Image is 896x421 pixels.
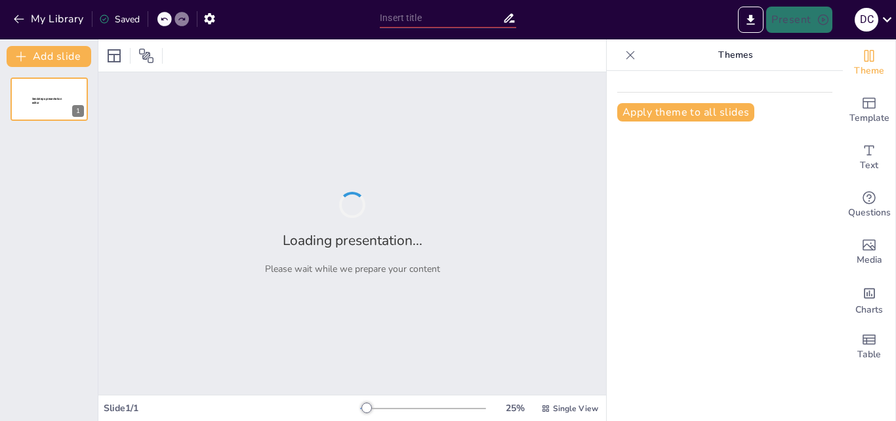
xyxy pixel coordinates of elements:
div: Slide 1 / 1 [104,402,360,414]
button: D C [855,7,878,33]
div: Add ready made slides [843,87,895,134]
p: Please wait while we prepare your content [265,263,440,275]
span: Sendsteps presentation editor [32,97,62,104]
span: Table [857,347,881,362]
span: Text [860,158,878,173]
div: Layout [104,45,125,66]
span: Position [138,48,154,64]
button: Present [766,7,832,33]
div: 25 % [499,402,531,414]
span: Single View [553,403,598,414]
span: Charts [855,303,883,317]
span: Media [857,253,882,267]
button: Apply theme to all slides [617,103,754,122]
div: D C [855,8,878,32]
div: Change the overall theme [843,39,895,87]
div: Saved [99,13,140,26]
div: 1 [10,78,88,121]
button: My Library [10,9,89,30]
input: Insert title [380,9,502,28]
p: Themes [641,39,830,71]
span: Theme [854,64,884,78]
div: 1 [72,105,84,117]
div: Add a table [843,323,895,370]
div: Get real-time input from your audience [843,181,895,229]
button: Add slide [7,46,91,67]
button: Export to PowerPoint [738,7,764,33]
div: Add text boxes [843,134,895,181]
h2: Loading presentation... [283,231,422,250]
span: Questions [848,206,891,220]
div: Add charts and graphs [843,276,895,323]
div: Add images, graphics, shapes or video [843,229,895,276]
span: Template [849,111,889,125]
